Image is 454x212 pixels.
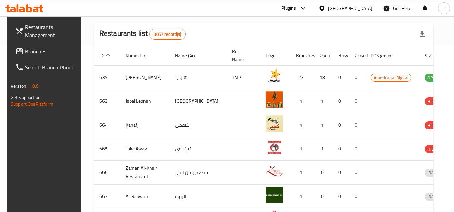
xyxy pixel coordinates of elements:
[260,45,291,66] th: Logo
[94,161,120,185] td: 666
[291,161,314,185] td: 1
[333,185,349,208] td: 0
[333,137,349,161] td: 0
[266,187,283,203] img: Al-Rabwah
[94,89,120,113] td: 663
[266,91,283,108] img: Jabal Lebnan
[425,169,448,176] span: INACTIVE
[150,31,185,38] span: 9057 record(s)
[443,5,444,12] span: i
[266,115,283,132] img: Kanafji
[99,52,112,60] span: ID
[291,66,314,89] td: 23
[371,52,400,60] span: POS group
[10,19,83,43] a: Restaurants Management
[425,145,445,153] span: HIDDEN
[170,185,226,208] td: الربوة
[120,66,170,89] td: [PERSON_NAME]
[314,137,333,161] td: 1
[226,66,260,89] td: TMP
[349,185,365,208] td: 0
[25,63,78,71] span: Search Branch Phone
[425,98,445,105] span: HIDDEN
[10,43,83,59] a: Branches
[94,137,120,161] td: 665
[291,89,314,113] td: 1
[314,185,333,208] td: 0
[328,5,372,12] div: [GEOGRAPHIC_DATA]
[349,161,365,185] td: 0
[120,137,170,161] td: Take Away
[99,28,186,40] h2: Restaurants list
[349,89,365,113] td: 0
[28,82,39,90] span: 1.0.0
[170,161,226,185] td: مطعم زمان الخير
[11,100,53,109] a: Support.OpsPlatform
[333,66,349,89] td: 0
[371,74,411,82] span: Americana-Digital
[291,113,314,137] td: 1
[314,89,333,113] td: 1
[11,82,27,90] span: Version:
[425,52,447,60] span: Status
[149,29,185,40] div: Total records count
[25,23,78,39] span: Restaurants Management
[333,161,349,185] td: 0
[120,113,170,137] td: Kanafji
[170,137,226,161] td: تيك آوي
[94,66,120,89] td: 639
[291,137,314,161] td: 1
[425,193,448,200] span: INACTIVE
[314,66,333,89] td: 18
[94,113,120,137] td: 664
[281,4,296,12] div: Plugins
[291,185,314,208] td: 1
[10,59,83,75] a: Search Branch Phone
[349,137,365,161] td: 0
[175,52,204,60] span: Name (Ar)
[291,45,314,66] th: Branches
[25,47,78,55] span: Branches
[266,68,283,84] img: Hardee's
[232,47,252,63] span: Ref. Name
[11,93,42,102] span: Get support on:
[314,113,333,137] td: 1
[266,163,283,180] img: Zaman Al-Khair Restaurant
[266,139,283,156] img: Take Away
[414,26,430,42] div: Export file
[425,122,445,129] span: HIDDEN
[333,89,349,113] td: 0
[333,113,349,137] td: 0
[170,113,226,137] td: كنفجي
[349,45,365,66] th: Closed
[314,45,333,66] th: Open
[120,161,170,185] td: Zaman Al-Khair Restaurant
[425,74,441,82] span: OPEN
[94,185,120,208] td: 667
[120,89,170,113] td: Jabal Lebnan
[170,89,226,113] td: [GEOGRAPHIC_DATA]
[126,52,155,60] span: Name (En)
[349,66,365,89] td: 0
[314,161,333,185] td: 0
[425,145,445,153] div: HIDDEN
[170,66,226,89] td: هارديز
[333,45,349,66] th: Busy
[120,185,170,208] td: Al-Rabwah
[349,113,365,137] td: 0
